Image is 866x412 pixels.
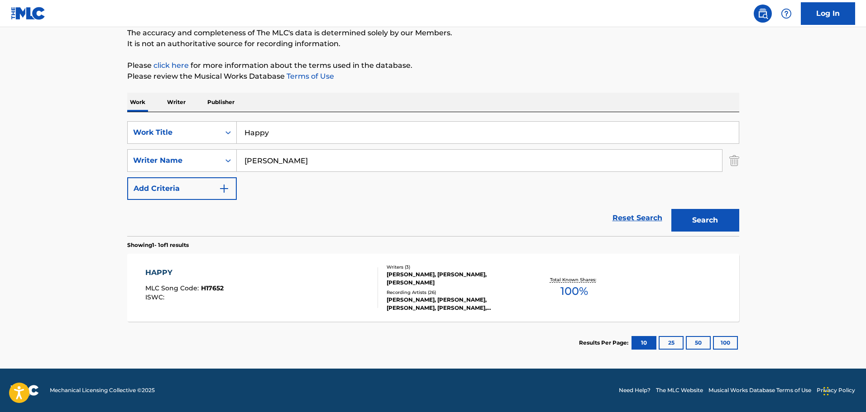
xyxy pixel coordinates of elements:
iframe: Chat Widget [821,369,866,412]
span: 100 % [560,283,588,299]
div: [PERSON_NAME], [PERSON_NAME], [PERSON_NAME], [PERSON_NAME], [PERSON_NAME] [387,296,523,312]
a: Privacy Policy [817,386,855,394]
div: Writer Name [133,155,215,166]
a: Need Help? [619,386,651,394]
span: MLC Song Code : [145,284,201,292]
img: search [757,8,768,19]
img: 9d2ae6d4665cec9f34b9.svg [219,183,230,194]
button: 25 [659,336,684,350]
button: 100 [713,336,738,350]
button: 10 [632,336,656,350]
form: Search Form [127,121,739,236]
p: Showing 1 - 1 of 1 results [127,241,189,249]
p: It is not an authoritative source for recording information. [127,38,739,49]
img: Delete Criterion [729,149,739,172]
a: Public Search [754,5,772,23]
div: Work Title [133,127,215,138]
p: Work [127,93,148,112]
p: Publisher [205,93,237,112]
p: Writer [164,93,188,112]
a: Reset Search [608,208,667,228]
div: Help [777,5,795,23]
img: MLC Logo [11,7,46,20]
p: Results Per Page: [579,339,631,347]
button: 50 [686,336,711,350]
a: Log In [801,2,855,25]
a: Terms of Use [285,72,334,81]
img: logo [11,385,39,396]
button: Search [671,209,739,232]
div: [PERSON_NAME], [PERSON_NAME], [PERSON_NAME] [387,270,523,287]
button: Add Criteria [127,177,237,200]
span: ISWC : [145,293,167,301]
div: HAPPY [145,267,224,278]
span: Mechanical Licensing Collective © 2025 [50,386,155,394]
div: Drag [823,378,829,405]
p: Please for more information about the terms used in the database. [127,60,739,71]
div: Writers ( 3 ) [387,264,523,270]
span: H17652 [201,284,224,292]
div: Recording Artists ( 26 ) [387,289,523,296]
p: Please review the Musical Works Database [127,71,739,82]
img: help [781,8,792,19]
a: The MLC Website [656,386,703,394]
a: click here [153,61,189,70]
a: Musical Works Database Terms of Use [708,386,811,394]
p: Total Known Shares: [550,276,598,283]
p: The accuracy and completeness of The MLC's data is determined solely by our Members. [127,28,739,38]
a: HAPPYMLC Song Code:H17652ISWC:Writers (3)[PERSON_NAME], [PERSON_NAME], [PERSON_NAME]Recording Art... [127,254,739,322]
